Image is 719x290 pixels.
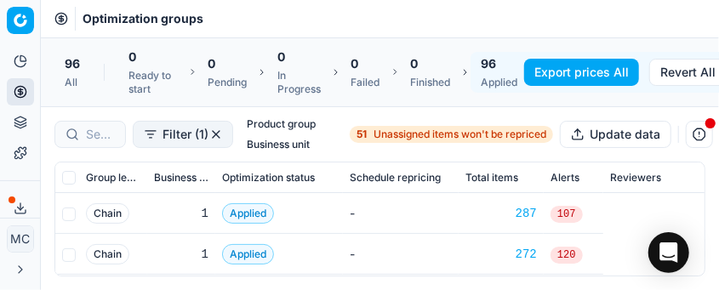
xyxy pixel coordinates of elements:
button: Update data [560,121,671,148]
span: 0 [208,55,215,72]
span: 0 [277,48,285,65]
nav: breadcrumb [83,10,203,27]
input: Search [86,126,115,143]
span: 0 [128,48,136,65]
span: 96 [65,55,80,72]
span: Optimization status [222,171,315,185]
span: Applied [222,203,274,224]
td: - [343,234,459,275]
span: MC [8,226,33,252]
div: Pending [208,76,247,89]
span: Chain [86,203,129,224]
td: - [343,193,459,234]
span: 0 [410,55,418,72]
div: In Progress [277,69,321,96]
span: Schedule repricing [350,171,441,185]
button: Export prices All [524,59,639,86]
div: Open Intercom Messenger [648,232,689,273]
span: Group level [86,171,140,185]
span: 0 [351,55,359,72]
strong: 51 [357,128,367,141]
span: Total items [465,171,518,185]
span: Applied [222,244,274,264]
button: Product group [240,114,322,134]
span: Alerts [551,171,579,185]
span: 107 [551,206,583,223]
button: MC [7,225,34,253]
div: Finished [410,76,450,89]
div: Ready to start [128,69,178,96]
button: Business unit [240,134,317,155]
span: 120 [551,247,583,264]
span: Reviewers [610,171,661,185]
a: 287 [465,205,537,222]
div: 1 [154,246,208,263]
a: 272 [465,246,537,263]
span: Chain [86,244,129,264]
span: Unassigned items won't be repriced [374,128,546,141]
button: Filter (1) [133,121,233,148]
span: Optimization groups [83,10,203,27]
span: 96 [481,55,496,72]
div: Applied [481,76,517,89]
span: Business unit [154,171,208,185]
a: 51Unassigned items won't be repriced [350,126,553,143]
div: All [65,76,80,89]
div: 1 [154,205,208,222]
div: Failed [351,76,380,89]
